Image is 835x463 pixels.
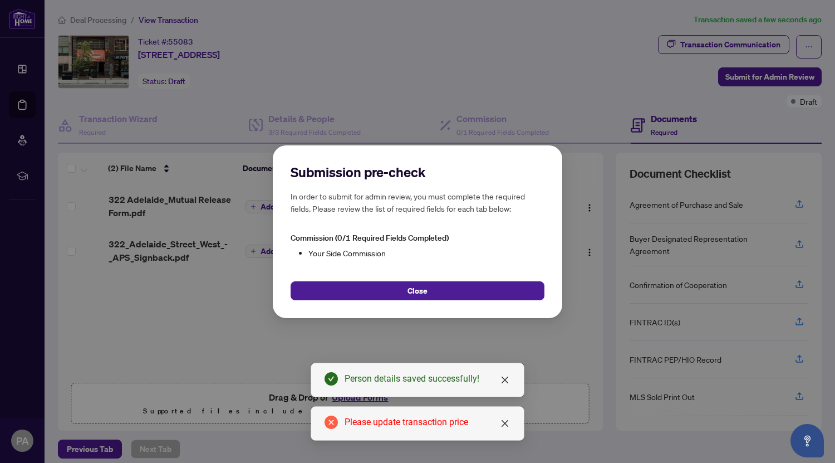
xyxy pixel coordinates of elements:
span: Commission (0/1 Required Fields Completed) [291,233,449,243]
h5: In order to submit for admin review, you must complete the required fields. Please review the lis... [291,190,544,215]
span: close [500,419,509,428]
h2: Submission pre-check [291,163,544,181]
span: close [500,376,509,384]
a: Close [499,417,511,430]
span: check-circle [325,372,338,386]
li: Your Side Commission [308,246,544,259]
button: Open asap [790,424,824,457]
div: Person details saved successfully! [345,372,510,386]
div: Please update transaction price [345,416,510,429]
button: Close [291,281,544,300]
a: Close [499,374,511,386]
span: close-circle [325,416,338,429]
span: Close [407,281,428,299]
